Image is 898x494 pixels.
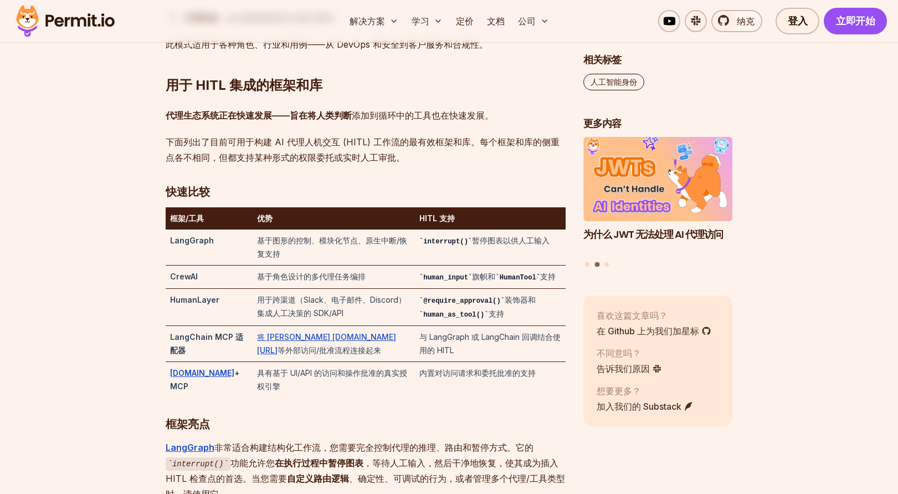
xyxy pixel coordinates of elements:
a: 加入我们的 Substack [597,400,694,413]
font: 在执行过程中暂停图表 [275,457,363,468]
a: 定价 [451,10,478,32]
font: 学习 [412,16,429,27]
font: 暂停图表以供人工输入 [472,236,550,245]
code: HumanTool [495,274,540,282]
font: 快速比较 [166,185,210,198]
font: 等外部访问/批准流程连接起来 [278,345,381,355]
font: 用于 HITL 集成的框架和库 [166,77,322,93]
font: 自定义路由逻辑 [287,473,349,484]
font: 相关标签 [583,53,621,67]
code: interrupt() [166,457,230,471]
font: LangChain MCP 适配器 [170,332,243,355]
a: 纳克 [711,10,762,32]
code: human_input [419,274,473,282]
code: human_as_tool() [419,311,489,319]
font: 想要更多？ [597,385,641,396]
font: 不同意吗？ [597,348,641,359]
font: 为什么 JWT 无法处理 AI 代理访问 [583,227,723,241]
font: 基于图形的控制、模块化节点、原生中断/恢复支持 [257,236,407,258]
a: 人工智能身份 [583,74,644,90]
a: 立即开始 [824,8,887,34]
font: 定价 [456,16,474,27]
font: 与 LangGraph 或 LangChain 回调结合使用的 HITL [419,332,561,355]
a: 告诉我们原因 [597,362,662,375]
font: 喜欢这篇文章吗？ [597,310,668,321]
font: 优势 [257,213,273,223]
a: 为什么 JWT 无法处理 AI 代理访问为什么 JWT 无法处理 AI 代理访问 [583,137,733,256]
font: 文档 [487,16,505,27]
font: 立即开始 [836,14,875,28]
font: 框架亮点 [166,417,210,431]
font: HumanLayer [170,295,219,304]
div: 帖子 [583,137,733,269]
font: 用于跨渠道（Slack、电子邮件、Discord）集成人工决策的 SDK/API [257,295,406,318]
font: 纳克 [737,16,755,27]
font: 代理生态系统正在快速发展——旨在将人类判断 [166,110,352,121]
button: 公司 [514,10,553,32]
button: 转到幻灯片 3 [604,263,609,267]
font: 具有基于 UI/API 的访问和操作批准的真实授权引擎 [257,368,407,391]
font: 登入 [788,14,807,28]
font: 功能允许您 [230,457,275,468]
a: 在 Github 上为我们加星标 [597,324,711,338]
font: 非常适合构建结构化工作流，您需要完全控制代理的推理、路由和暂停方式。它的 [214,442,533,453]
font: 更多内容 [583,116,621,130]
code: interrupt() [419,238,473,246]
button: 解决方案 [345,10,403,32]
font: + MCP [170,368,239,391]
font: LangGraph [170,236,214,245]
font: 解决方案 [350,16,385,27]
a: 文档 [483,10,509,32]
img: 为什么 JWT 无法处理 AI 代理访问 [583,137,733,222]
button: 转到幻灯片 1 [585,263,589,267]
font: 内置对访问请求和委托批准的支持 [419,368,536,378]
font: 公司 [518,16,536,27]
font: 支持 [540,272,556,281]
font: 下面列出了目前可用于构建 AI 代理人机交互 (HITL) 工作流的最有效框架和库。每个框架和库的侧重点各不相同，但都支持某种形式的权限委托或实时人工审批。 [166,136,560,163]
a: [DOMAIN_NAME] [170,368,234,378]
a: 登入 [776,8,819,34]
a: 将 [PERSON_NAME] [DOMAIN_NAME][URL] [257,332,396,355]
font: 人工智能身份 [591,77,637,86]
font: 框架/工具 [170,213,204,223]
font: 的工具也在快速发展。 [405,110,494,121]
font: HITL 支持 [419,213,455,223]
a: LangGraph [166,442,214,453]
button: 学习 [407,10,447,32]
font: 装饰器和 [505,295,536,304]
font: 此模式适用于各种角色、行业和用例——从 DevOps 和安全到客户服务和合规性。 [166,39,488,50]
img: 许可证标志 [11,2,120,40]
font: 添加到循环中 [352,110,405,121]
button: 转到幻灯片 2 [594,262,599,267]
font: 支持 [489,309,504,318]
li: 2 之 3 [583,137,733,256]
code: @require_approval() [419,297,505,305]
font: 基于角色设计的多代理任务编排 [257,272,366,281]
font: CrewAI [170,272,198,281]
font: 旗帜和 [472,272,495,281]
